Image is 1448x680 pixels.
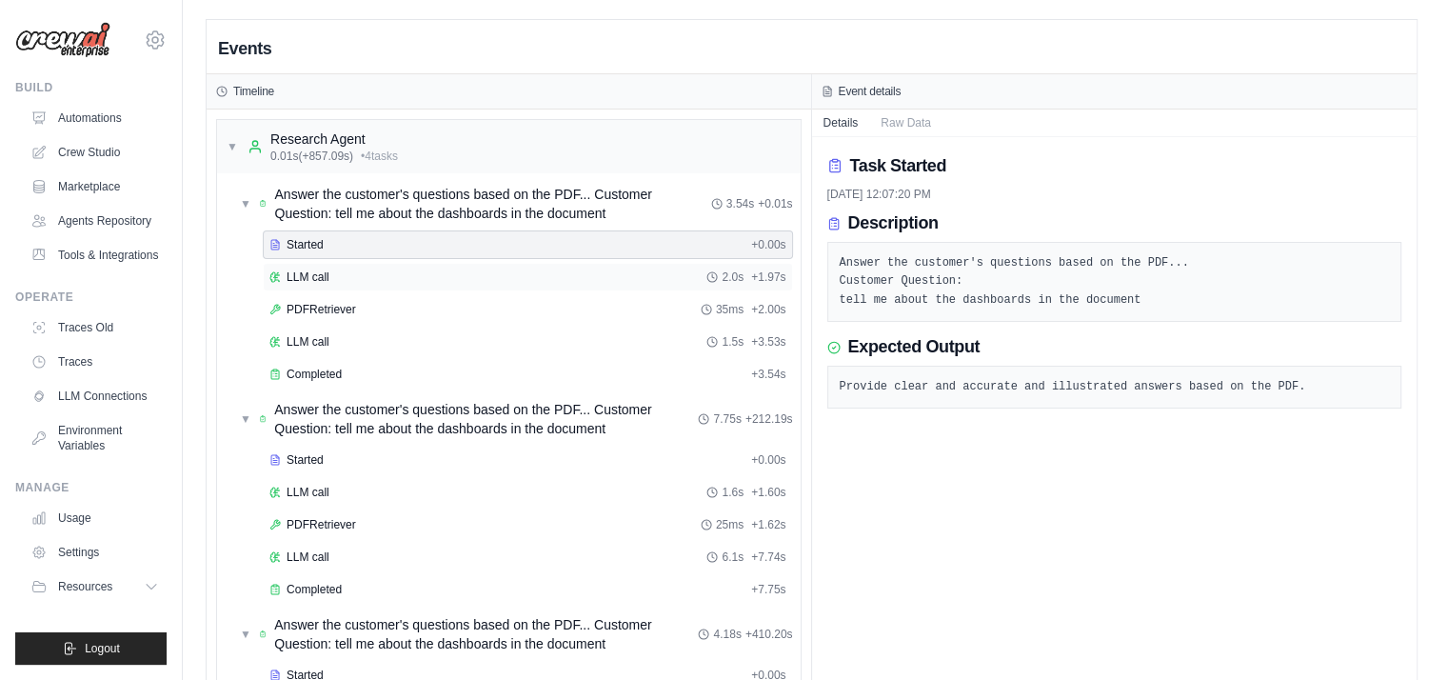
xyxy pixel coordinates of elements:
[287,517,356,532] span: PDFRetriever
[287,367,342,382] span: Completed
[23,347,167,377] a: Traces
[745,627,793,642] span: + 410.20s
[287,550,329,565] span: LLM call
[287,334,329,350] span: LLM call
[274,400,698,438] span: Answer the customer's questions based on the PDF... Customer Question: tell me about the dashboar...
[751,367,785,382] span: + 3.54s
[287,270,329,285] span: LLM call
[751,270,785,285] span: + 1.97s
[240,411,251,427] span: ▼
[839,84,902,99] h3: Event details
[23,206,167,236] a: Agents Repository
[15,290,167,305] div: Operate
[15,480,167,495] div: Manage
[848,337,981,358] h3: Expected Output
[361,149,398,164] span: • 4 task s
[751,550,785,565] span: + 7.74s
[812,110,870,136] button: Details
[850,152,946,179] h2: Task Started
[23,503,167,533] a: Usage
[869,110,942,136] button: Raw Data
[722,550,744,565] span: 6.1s
[287,302,356,317] span: PDFRetriever
[751,582,785,597] span: + 7.75s
[23,571,167,602] button: Resources
[240,196,251,211] span: ▼
[840,378,1390,397] pre: Provide clear and accurate and illustrated answers based on the PDF.
[218,35,271,62] h2: Events
[23,381,167,411] a: LLM Connections
[287,452,324,468] span: Started
[745,411,793,427] span: + 212.19s
[722,334,744,350] span: 1.5s
[751,334,785,350] span: + 3.53s
[1353,589,1448,680] iframe: Chat Widget
[23,240,167,270] a: Tools & Integrations
[848,213,939,234] h3: Description
[751,302,785,317] span: + 2.00s
[23,537,167,568] a: Settings
[270,149,353,164] span: 0.01s (+857.09s)
[751,517,785,532] span: + 1.62s
[23,415,167,461] a: Environment Variables
[233,84,274,99] h3: Timeline
[23,171,167,202] a: Marketplace
[726,196,754,211] span: 3.54s
[751,237,785,252] span: + 0.00s
[15,632,167,665] button: Logout
[85,641,120,656] span: Logout
[722,270,744,285] span: 2.0s
[751,485,785,500] span: + 1.60s
[270,130,398,149] div: Research Agent
[751,452,785,468] span: + 0.00s
[827,187,1402,202] div: [DATE] 12:07:20 PM
[287,237,324,252] span: Started
[840,254,1390,310] pre: Answer the customer's questions based on the PDF... Customer Question: tell me about the dashboar...
[716,517,744,532] span: 25ms
[23,137,167,168] a: Crew Studio
[287,582,342,597] span: Completed
[713,627,741,642] span: 4.18s
[274,615,698,653] span: Answer the customer's questions based on the PDF... Customer Question: tell me about the dashboar...
[240,627,251,642] span: ▼
[23,312,167,343] a: Traces Old
[15,22,110,58] img: Logo
[716,302,744,317] span: 35ms
[287,485,329,500] span: LLM call
[758,196,792,211] span: + 0.01s
[713,411,741,427] span: 7.75s
[227,139,238,154] span: ▼
[23,103,167,133] a: Automations
[15,80,167,95] div: Build
[58,579,112,594] span: Resources
[722,485,744,500] span: 1.6s
[274,185,710,223] span: Answer the customer's questions based on the PDF... Customer Question: tell me about the dashboar...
